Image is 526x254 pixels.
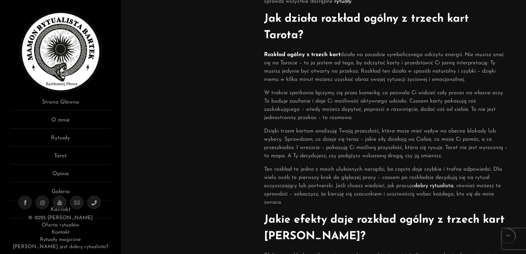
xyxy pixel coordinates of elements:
[264,52,340,57] strong: Rozkład ogólny z trzech kart
[414,183,453,189] a: dobry rytualista
[52,230,70,235] a: Kontakt
[264,127,509,160] p: Dzięki trzem kartom analizuję Twoją przeszłość, która może mieć wpływ na obecne blokady lub wybor...
[264,89,509,122] p: W trakcie spotkania łączymy się przez kamerkę, co pozwala Ci widzieć cały proces na własne oczy. ...
[40,237,81,242] a: Rytuały magiczne
[10,116,111,129] a: O mnie
[264,51,509,84] p: działa na zasadzie symbolicznego odczytu energii. Nie musisz znać się na Tarocie – to ja jestem o...
[10,152,111,165] a: Tarot
[10,170,111,182] a: Opinie
[10,134,111,147] a: Rytuały
[10,188,111,200] a: Galeria
[13,244,108,250] a: [PERSON_NAME] jest dobry rytualista?
[264,212,509,245] h2: Jakie efekty daje rozkład ogólny z trzech kart [PERSON_NAME]?
[264,11,509,44] h2: Jak działa rozkład ogólny z trzech kart Tarota?
[42,223,79,228] a: Oferta rytuałów
[19,10,102,93] img: Rytualista Bartek
[264,165,509,207] p: Ten rozkład to jedno z moich ulubionych narzędzi, bo często daje szybkie i trafne odpowiedzi. Dla...
[10,98,111,111] a: Strona Główna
